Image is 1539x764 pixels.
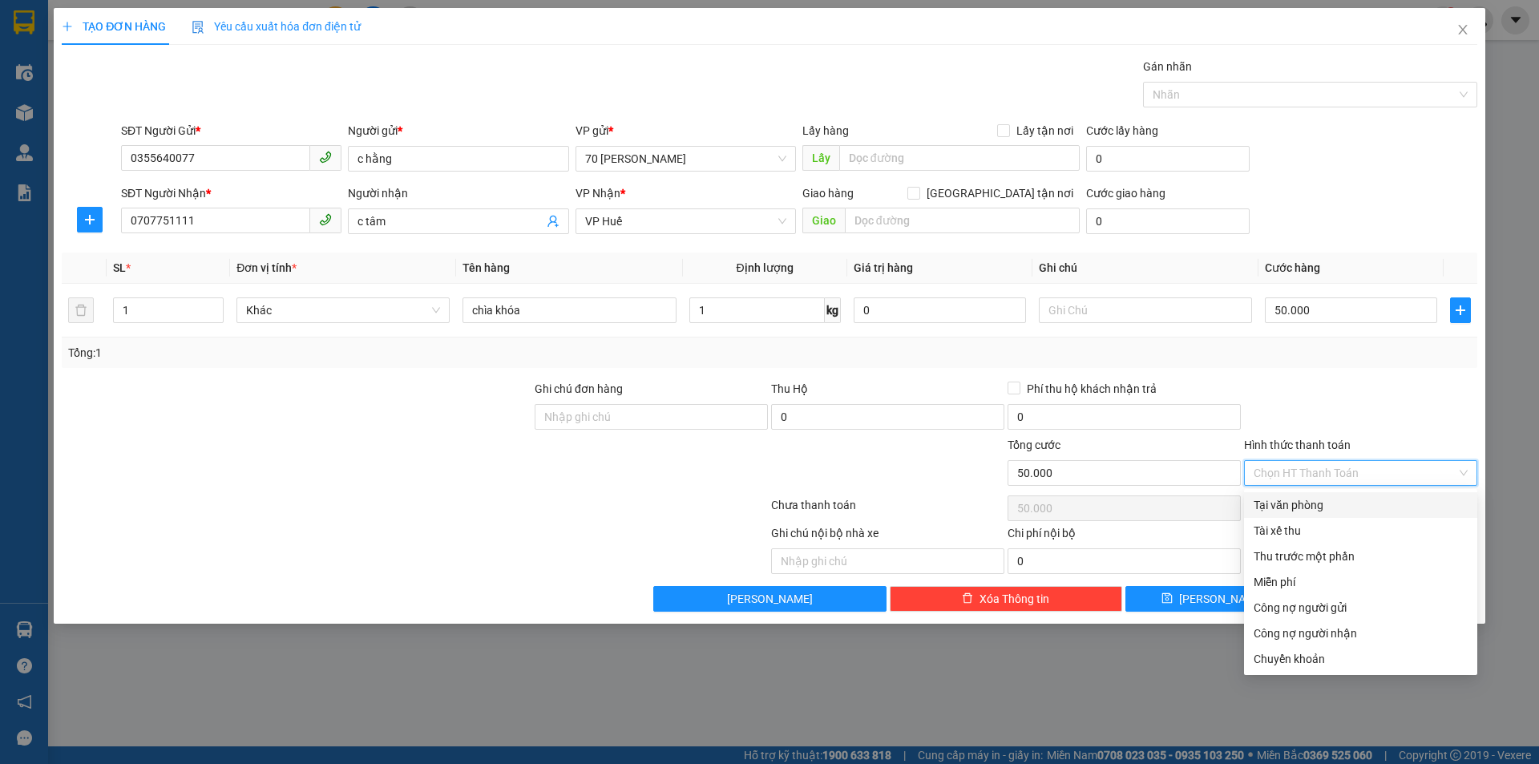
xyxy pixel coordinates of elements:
[43,81,169,119] span: ↔ [GEOGRAPHIC_DATA]
[802,145,839,171] span: Lấy
[802,124,849,137] span: Lấy hàng
[845,208,1080,233] input: Dọc đường
[1032,253,1258,284] th: Ghi chú
[1086,208,1250,234] input: Cước giao hàng
[1254,548,1468,565] div: Thu trước một phần
[1440,8,1485,53] button: Close
[463,261,510,274] span: Tên hàng
[348,122,568,139] div: Người gửi
[980,590,1049,608] span: Xóa Thông tin
[1451,304,1470,317] span: plus
[1125,586,1299,612] button: save[PERSON_NAME]
[727,590,813,608] span: [PERSON_NAME]
[236,261,297,274] span: Đơn vị tính
[121,184,341,202] div: SĐT Người Nhận
[653,586,887,612] button: [PERSON_NAME]
[77,207,103,232] button: plus
[68,297,94,323] button: delete
[348,184,568,202] div: Người nhận
[825,297,841,323] span: kg
[737,261,794,274] span: Định lượng
[920,184,1080,202] span: [GEOGRAPHIC_DATA] tận nơi
[1008,524,1241,548] div: Chi phí nội bộ
[771,548,1004,574] input: Nhập ghi chú
[246,298,440,322] span: Khác
[192,20,361,33] span: Yêu cầu xuất hóa đơn điện tử
[585,209,786,233] span: VP Huế
[1244,595,1477,620] div: Cước gửi hàng sẽ được ghi vào công nợ của người gửi
[1008,439,1060,451] span: Tổng cước
[1456,23,1469,36] span: close
[1086,124,1158,137] label: Cước lấy hàng
[771,382,808,395] span: Thu Hộ
[854,261,913,274] span: Giá trị hàng
[1254,522,1468,540] div: Tài xế thu
[62,20,166,33] span: TẠO ĐƠN HÀNG
[1244,439,1351,451] label: Hình thức thanh toán
[771,524,1004,548] div: Ghi chú nội bộ nhà xe
[78,213,102,226] span: plus
[576,122,796,139] div: VP gửi
[1086,187,1165,200] label: Cước giao hàng
[1086,146,1250,172] input: Cước lấy hàng
[1450,297,1471,323] button: plus
[962,592,973,605] span: delete
[463,297,676,323] input: VD: Bàn, Ghế
[1254,599,1468,616] div: Công nợ người gửi
[1254,496,1468,514] div: Tại văn phòng
[802,187,854,200] span: Giao hàng
[113,261,126,274] span: SL
[62,21,73,32] span: plus
[9,63,35,138] img: logo
[802,208,845,233] span: Giao
[177,98,301,115] span: 70NHH1310250012
[51,13,161,65] strong: CHUYỂN PHÁT NHANH HK BUSLINES
[1254,573,1468,591] div: Miễn phí
[1143,60,1192,73] label: Gán nhãn
[1254,625,1468,642] div: Công nợ người nhận
[1265,261,1320,274] span: Cước hàng
[1254,650,1468,668] div: Chuyển khoản
[576,187,620,200] span: VP Nhận
[68,344,594,362] div: Tổng: 1
[585,147,786,171] span: 70 Nguyễn Hữu Huân
[854,297,1026,323] input: 0
[43,68,169,119] span: SAPA, LÀO CAI ↔ [GEOGRAPHIC_DATA]
[547,215,559,228] span: user-add
[1039,297,1252,323] input: Ghi Chú
[1020,380,1163,398] span: Phí thu hộ khách nhận trả
[839,145,1080,171] input: Dọc đường
[769,496,1006,524] div: Chưa thanh toán
[535,382,623,395] label: Ghi chú đơn hàng
[1244,620,1477,646] div: Cước gửi hàng sẽ được ghi vào công nợ của người nhận
[319,213,332,226] span: phone
[319,151,332,164] span: phone
[192,21,204,34] img: icon
[890,586,1123,612] button: deleteXóa Thông tin
[49,94,170,119] span: ↔ [GEOGRAPHIC_DATA]
[535,404,768,430] input: Ghi chú đơn hàng
[121,122,341,139] div: SĐT Người Gửi
[1161,592,1173,605] span: save
[1179,590,1265,608] span: [PERSON_NAME]
[1010,122,1080,139] span: Lấy tận nơi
